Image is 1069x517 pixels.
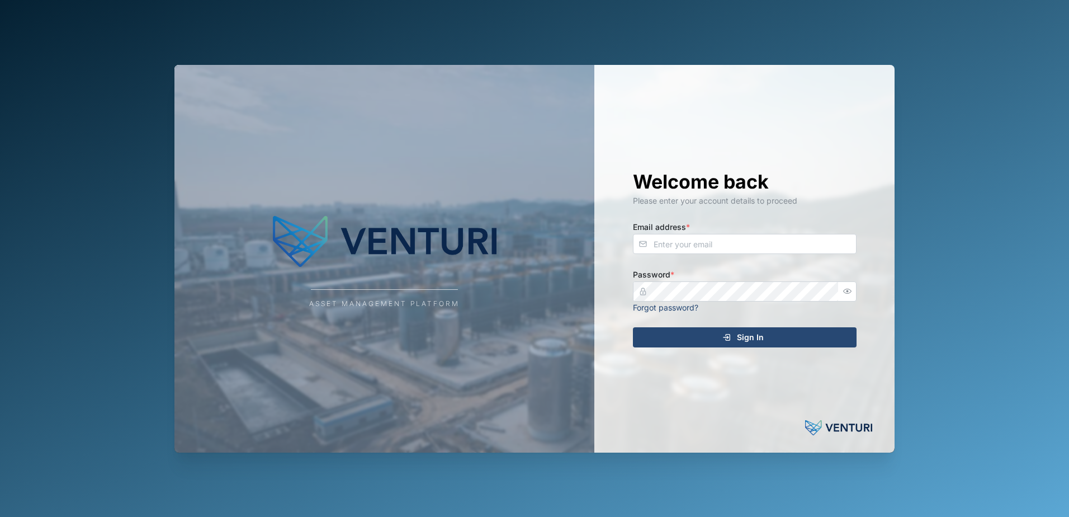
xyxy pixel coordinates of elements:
[309,299,460,309] div: Asset Management Platform
[633,234,857,254] input: Enter your email
[633,269,674,281] label: Password
[737,328,764,347] span: Sign In
[633,195,857,207] div: Please enter your account details to proceed
[633,170,857,194] h1: Welcome back
[633,327,857,347] button: Sign In
[633,221,690,233] label: Email address
[633,303,698,312] a: Forgot password?
[273,208,496,275] img: Company Logo
[805,417,872,439] img: Powered by: Venturi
